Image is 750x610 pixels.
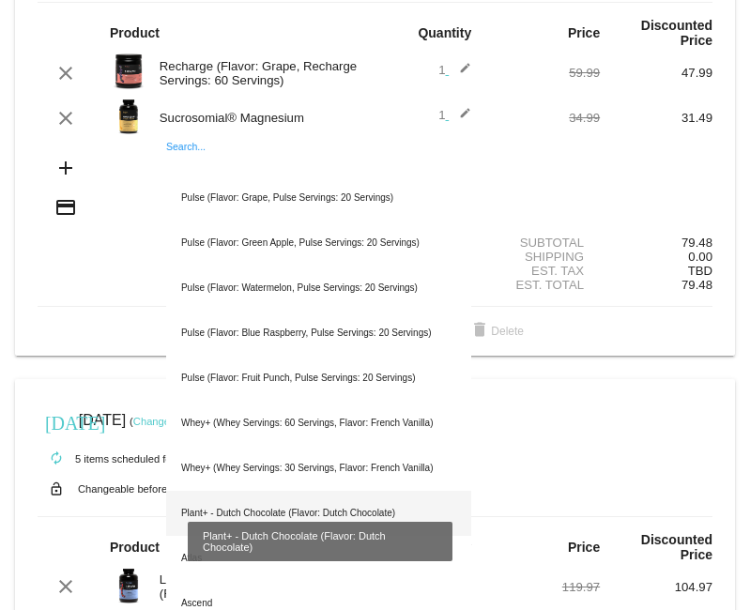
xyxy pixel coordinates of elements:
[38,453,244,465] small: 5 items scheduled for Every 90 days
[487,250,600,264] div: Shipping
[438,108,471,122] span: 1
[110,25,160,40] strong: Product
[54,107,77,130] mat-icon: clear
[600,580,712,594] div: 104.97
[688,264,712,278] span: TBD
[54,196,77,219] mat-icon: credit_card
[150,572,375,601] div: Lunar - Mixed [PERSON_NAME] (Flavor: Mixed [PERSON_NAME])
[468,320,491,343] mat-icon: delete
[54,575,77,598] mat-icon: clear
[110,98,147,135] img: magnesium-carousel-1.png
[600,236,712,250] div: 79.48
[166,175,471,221] div: Pulse (Flavor: Grape, Pulse Servings: 20 Servings)
[166,266,471,311] div: Pulse (Flavor: Watermelon, Pulse Servings: 20 Servings)
[166,311,471,356] div: Pulse (Flavor: Blue Raspberry, Pulse Servings: 20 Servings)
[133,416,170,427] a: Change
[688,250,712,264] span: 0.00
[438,63,471,77] span: 1
[600,111,712,125] div: 31.49
[78,483,204,495] small: Changeable before [DATE]
[166,159,471,174] input: Search...
[453,314,539,348] button: Delete
[468,325,524,338] span: Delete
[487,111,600,125] div: 34.99
[166,536,471,581] div: Atlas
[166,221,471,266] div: Pulse (Flavor: Green Apple, Pulse Servings: 20 Servings)
[45,477,68,501] mat-icon: lock_open
[568,540,600,555] strong: Price
[110,540,160,555] strong: Product
[487,236,600,250] div: Subtotal
[166,446,471,491] div: Whey+ (Whey Servings: 30 Servings, Flavor: French Vanilla)
[487,580,600,594] div: 119.97
[449,107,471,130] mat-icon: edit
[449,62,471,84] mat-icon: edit
[641,532,712,562] strong: Discounted Price
[130,416,174,427] small: ( )
[45,448,68,470] mat-icon: autorenew
[54,157,77,179] mat-icon: add
[45,410,68,433] mat-icon: [DATE]
[600,66,712,80] div: 47.99
[150,59,375,87] div: Recharge (Flavor: Grape, Recharge Servings: 60 Servings)
[418,25,471,40] strong: Quantity
[110,53,147,90] img: Recharge-60S-bottle-Image-Carousel-Grape.png
[166,491,471,536] div: Plant+ - Dutch Chocolate (Flavor: Dutch Chocolate)
[54,62,77,84] mat-icon: clear
[487,278,600,292] div: Est. Total
[487,66,600,80] div: 59.99
[166,356,471,401] div: Pulse (Flavor: Fruit Punch, Pulse Servings: 20 Servings)
[568,25,600,40] strong: Price
[110,567,147,604] img: Image-1-Carousel-Lunar-MB-Roman-Berezecky.png
[681,278,712,292] span: 79.48
[150,111,375,125] div: Sucrosomial® Magnesium
[166,401,471,446] div: Whey+ (Whey Servings: 60 Servings, Flavor: French Vanilla)
[487,264,600,278] div: Est. Tax
[641,18,712,48] strong: Discounted Price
